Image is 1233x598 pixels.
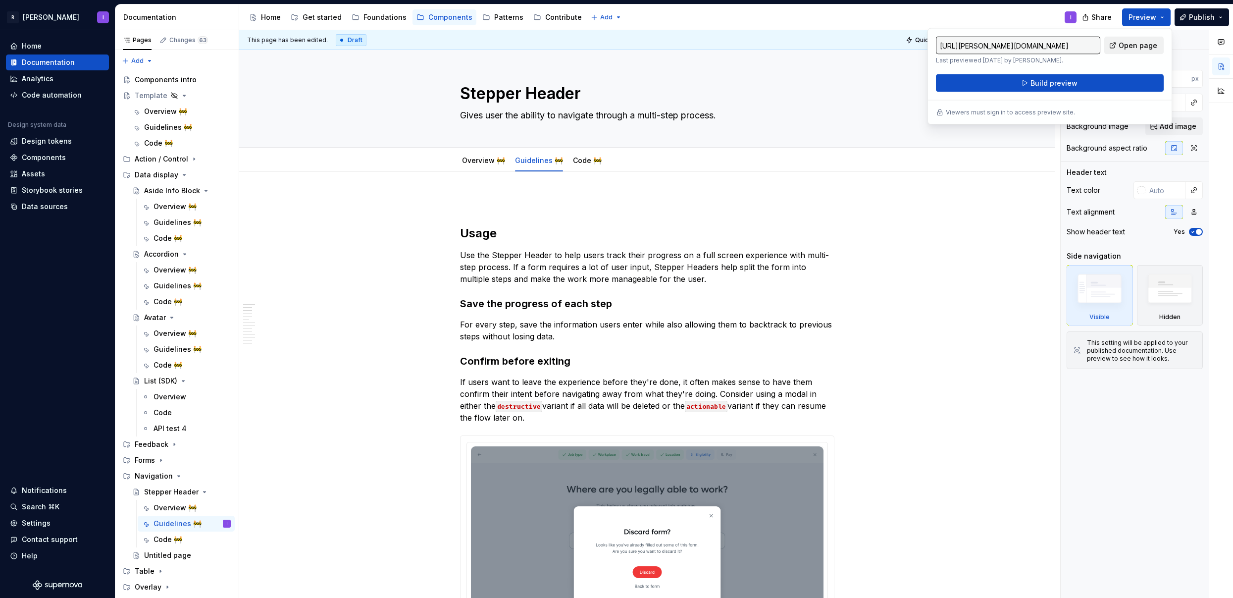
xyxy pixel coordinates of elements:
[33,580,82,590] a: Supernova Logo
[287,9,346,25] a: Get started
[6,548,109,564] button: Help
[458,150,509,170] div: Overview 🚧
[119,468,235,484] div: Navigation
[6,483,109,498] button: Notifications
[144,249,179,259] div: Accordion
[154,535,182,544] div: Code 🚧
[135,170,178,180] div: Data display
[22,41,42,51] div: Home
[1067,185,1100,195] div: Text color
[458,82,832,106] textarea: Stepper Header
[154,328,197,338] div: Overview 🚧
[128,484,235,500] a: Stepper Header
[8,121,66,129] div: Design system data
[545,12,582,22] div: Contribute
[154,408,172,418] div: Code
[1087,339,1196,363] div: This setting will be applied to your published documentation. Use preview to see how it looks.
[119,72,235,88] a: Components intro
[123,12,235,22] div: Documentation
[144,550,191,560] div: Untitled page
[154,344,202,354] div: Guidelines 🚧
[119,563,235,579] div: Table
[458,108,832,123] textarea: Gives user the ability to navigate through a multi-step process.
[1160,121,1196,131] span: Add image
[1145,181,1185,199] input: Auto
[6,71,109,87] a: Analytics
[154,503,197,513] div: Overview 🚧
[1104,37,1164,54] a: Open page
[1159,313,1181,321] div: Hidden
[478,9,527,25] a: Patterns
[128,183,235,199] a: Aside Info Block
[128,547,235,563] a: Untitled page
[247,36,328,44] span: This page has been edited.
[1129,12,1156,22] span: Preview
[138,278,235,294] a: Guidelines 🚧
[138,215,235,230] a: Guidelines 🚧
[22,518,51,528] div: Settings
[138,262,235,278] a: Overview 🚧
[303,12,342,22] div: Get started
[515,156,563,164] a: Guidelines 🚧
[22,57,75,67] div: Documentation
[685,401,727,412] code: actionable
[154,233,182,243] div: Code 🚧
[22,185,83,195] div: Storybook stories
[1175,8,1229,26] button: Publish
[1119,41,1157,51] span: Open page
[131,57,144,65] span: Add
[119,579,235,595] div: Overlay
[144,186,200,196] div: Aside Info Block
[138,516,235,532] a: Guidelines 🚧I
[144,122,192,132] div: Guidelines 🚧
[1067,251,1121,261] div: Side navigation
[6,38,109,54] a: Home
[22,169,45,179] div: Assets
[1067,207,1115,217] div: Text alignment
[428,12,472,22] div: Components
[1067,167,1107,177] div: Header text
[1077,8,1118,26] button: Share
[23,12,79,22] div: [PERSON_NAME]
[135,471,173,481] div: Navigation
[119,436,235,452] div: Feedback
[903,33,962,47] button: Quick preview
[22,535,78,544] div: Contact support
[245,7,586,27] div: Page tree
[1067,227,1125,237] div: Show header text
[1122,8,1171,26] button: Preview
[119,88,235,104] a: Template
[460,297,834,311] h3: Save the progress of each step
[6,87,109,103] a: Code automation
[1174,228,1185,236] label: Yes
[1153,70,1191,88] input: Auto
[128,246,235,262] a: Accordion
[1067,121,1129,131] div: Background image
[22,486,67,495] div: Notifications
[154,281,202,291] div: Guidelines 🚧
[138,341,235,357] a: Guidelines 🚧
[1089,313,1110,321] div: Visible
[261,12,281,22] div: Home
[348,9,411,25] a: Foundations
[2,6,113,28] button: R[PERSON_NAME]I
[946,109,1075,116] p: Viewers must sign in to access preview site.
[529,9,586,25] a: Contribute
[1091,12,1112,22] span: Share
[135,566,154,576] div: Table
[198,36,208,44] span: 63
[128,135,235,151] a: Code 🚧
[936,56,1100,64] p: Last previewed [DATE] by [PERSON_NAME].
[22,136,72,146] div: Design tokens
[144,376,177,386] div: List (SDK)
[1189,12,1215,22] span: Publish
[138,326,235,341] a: Overview 🚧
[144,487,199,497] div: Stepper Header
[336,34,366,46] div: Draft
[135,91,167,101] div: Template
[154,424,187,434] div: API test 4
[154,265,197,275] div: Overview 🚧
[573,156,602,164] a: Code 🚧
[1145,117,1203,135] button: Add image
[6,150,109,165] a: Components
